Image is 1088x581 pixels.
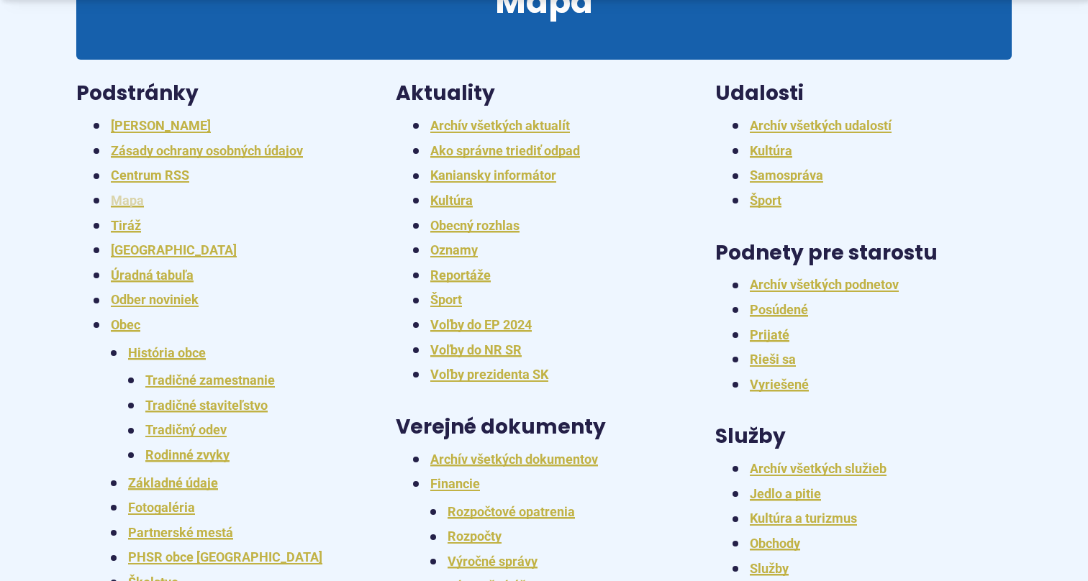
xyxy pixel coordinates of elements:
a: Výročné správy [448,554,538,569]
a: Šport [430,292,462,307]
h3: Verejné dokumenty [396,416,692,439]
a: Archív všetkých dokumentov [430,452,598,467]
a: Kultúra a turizmus [750,511,857,526]
a: Archív všetkých podnetov [750,277,899,292]
a: Posúdené [750,302,808,317]
a: Vyriešené [750,377,809,392]
a: Voľby prezidenta SK [430,367,548,382]
a: Tiráž [111,218,141,233]
a: Reportáže [430,267,491,283]
a: História obce [128,345,206,360]
a: Obec [111,317,140,332]
h3: Aktuality [396,83,692,105]
a: Voľby do NR SR [430,342,522,357]
a: Mapa [111,193,144,208]
a: Archív všetkých služieb [750,461,887,476]
a: Jedlo a pitie [750,486,821,501]
a: Služby [750,561,789,576]
h3: Podnety pre starostu [715,242,1012,265]
a: PHSR obce [GEOGRAPHIC_DATA] [128,549,322,564]
a: Základné údaje [128,475,218,490]
h3: Služby [715,426,1012,448]
a: Kultúra [430,193,473,208]
a: Obecný rozhlas [430,218,520,233]
a: [GEOGRAPHIC_DATA] [111,242,237,257]
a: Úradná tabuľa [111,267,194,283]
a: Rozpočtové opatrenia [448,504,575,519]
a: Prijaté [750,327,789,342]
a: Voľby do EP 2024 [430,317,532,332]
h3: Podstránky [76,83,373,105]
a: Odber noviniek [111,292,199,307]
a: Tradičné zamestnanie [145,372,275,388]
a: Archív všetkých aktualít [430,118,570,133]
a: Zásady ochrany osobných údajov [111,143,303,158]
a: Rieši sa [750,352,796,367]
a: Obchody [750,536,800,551]
a: Archív všetkých udalostí [750,118,892,133]
a: Ako správne triediť odpad [430,143,580,158]
a: Partnerské mestá [128,525,233,540]
a: Tradičný odev [145,422,227,437]
a: Samospráva [750,168,823,183]
a: Rodinné zvyky [145,447,230,462]
a: Kaniansky informátor [430,168,556,183]
a: Tradičné staviteľstvo [145,398,268,413]
a: Centrum RSS [111,168,189,183]
a: Fotogaléria [128,500,195,515]
a: Kultúra [750,143,792,158]
a: Financie [430,476,480,491]
a: Oznamy [430,242,478,257]
a: Rozpočty [448,529,502,544]
h3: Udalosti [715,83,1012,105]
a: [PERSON_NAME] [111,118,211,133]
a: Šport [750,193,781,208]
